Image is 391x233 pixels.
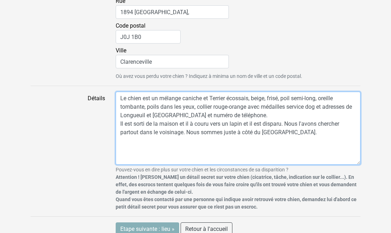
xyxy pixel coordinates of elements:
input: Ville [116,55,229,68]
input: Code postal [116,30,181,44]
label: Code postal [116,22,181,44]
strong: Attention ! [PERSON_NAME] un détail secret sur votre chien (cicatrice, tâche, indication sur le c... [116,174,357,210]
input: Rue [116,5,229,19]
small: Pouvez-vous en dire plus sur votre chien et les circonstances de sa disparition ? [116,166,360,211]
label: Ville [116,46,229,68]
small: Où avez vous perdu votre chien ? Indiquez à minima un nom de ville et un code postal. [116,73,360,80]
label: Détails [25,92,110,211]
